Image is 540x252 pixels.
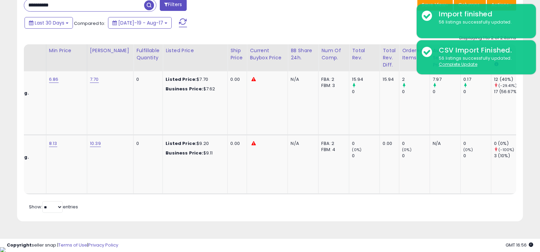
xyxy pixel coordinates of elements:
div: Min Price [49,47,84,54]
div: FBM: 4 [321,147,344,153]
div: 17 (56.67%) [494,89,522,95]
div: 56 listings successfully updated. [434,19,531,26]
div: FBA: 2 [321,76,344,83]
b: Business Price: [166,150,203,156]
div: 0 (0%) [494,140,522,147]
span: Compared to: [74,20,105,27]
div: $7.70 [166,76,222,83]
a: 10.39 [90,140,101,147]
div: BB Share 24h. [291,47,315,61]
div: 0 [352,89,380,95]
div: N/A [291,140,313,147]
button: [DATE]-19 - Aug-17 [108,17,172,29]
div: $9.11 [166,150,222,156]
div: 0 [433,89,460,95]
strong: Copyright [7,242,32,248]
div: 0.00 [383,140,394,147]
div: [PERSON_NAME] [90,47,130,54]
div: 15.94 [352,76,380,83]
div: Num of Comp. [321,47,346,61]
div: 0 [402,89,430,95]
span: Last 30 Days [35,19,64,26]
div: 0 [402,140,430,147]
div: 7.97 [433,76,460,83]
div: CSV Import Finished. [434,45,531,55]
div: 0 [136,76,157,83]
div: Ship Price [230,47,244,61]
small: (-29.41%) [498,83,516,88]
a: Terms of Use [58,242,87,248]
div: 0 [463,140,491,147]
div: N/A [291,76,313,83]
a: Privacy Policy [88,242,118,248]
u: Complete Update [439,61,477,67]
div: Current Buybox Price [250,47,285,61]
b: Listed Price: [166,140,197,147]
div: 0 [463,89,491,95]
div: 56 listings successfully updated. [434,55,531,68]
div: 3 (10%) [494,153,522,159]
a: 6.86 [49,76,59,83]
div: Total Rev. Diff. [383,47,396,69]
div: 15.94 [383,76,394,83]
div: Import finished [434,9,531,19]
div: 12 (40%) [494,76,522,83]
div: $9.20 [166,140,222,147]
div: 0.17 [463,76,491,83]
b: Listed Price: [166,76,197,83]
div: N/A [433,140,455,147]
div: 0 [463,153,491,159]
a: 8.13 [49,140,57,147]
div: 0 [402,153,430,159]
a: 7.70 [90,76,99,83]
div: 0 [136,140,157,147]
span: Show: entries [29,204,78,210]
small: (0%) [463,147,473,152]
span: 2025-09-17 16:56 GMT [506,242,533,248]
small: (-100%) [498,147,514,152]
div: seller snap | | [7,242,118,249]
div: Ordered Items [402,47,427,61]
div: Fulfillable Quantity [136,47,160,61]
div: $7.62 [166,86,222,92]
div: 0 [352,153,380,159]
div: 0.00 [230,76,242,83]
div: Listed Price [166,47,225,54]
b: Business Price: [166,86,203,92]
div: FBA: 2 [321,140,344,147]
span: [DATE]-19 - Aug-17 [118,19,163,26]
div: 0.00 [230,140,242,147]
div: Total Rev. [352,47,377,61]
div: 0 [352,140,380,147]
div: 2 [402,76,430,83]
small: (0%) [402,147,412,152]
button: Last 30 Days [25,17,73,29]
div: FBM: 3 [321,83,344,89]
small: (0%) [352,147,361,152]
span: Columns [458,1,480,8]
